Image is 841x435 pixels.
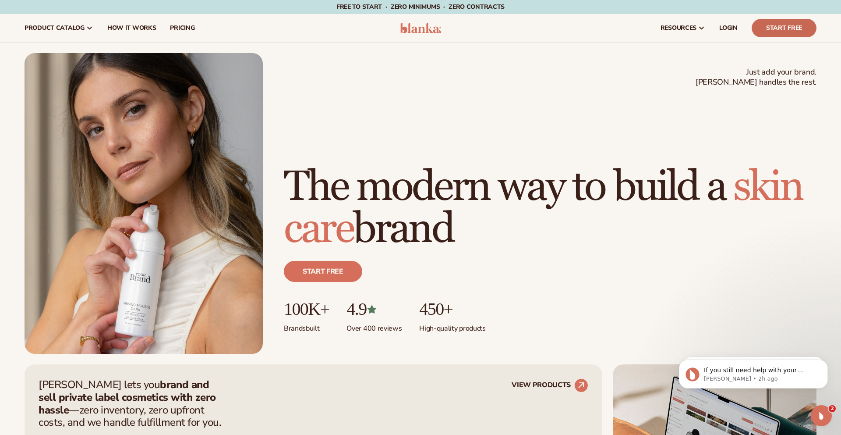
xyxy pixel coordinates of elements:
[829,405,836,412] span: 2
[419,319,485,333] p: High-quality products
[284,319,329,333] p: Brands built
[666,341,841,403] iframe: Intercom notifications message
[284,166,816,250] h1: The modern way to build a brand
[25,53,263,354] img: Female holding tanning mousse.
[712,14,745,42] a: LOGIN
[346,319,402,333] p: Over 400 reviews
[100,14,163,42] a: How It Works
[512,378,588,392] a: VIEW PRODUCTS
[400,23,442,33] img: logo
[661,25,696,32] span: resources
[752,19,816,37] a: Start Free
[696,67,816,88] span: Just add your brand. [PERSON_NAME] handles the rest.
[336,3,505,11] span: Free to start · ZERO minimums · ZERO contracts
[654,14,712,42] a: resources
[18,14,100,42] a: product catalog
[811,405,832,426] iframe: Intercom live chat
[107,25,156,32] span: How It Works
[170,25,194,32] span: pricing
[719,25,738,32] span: LOGIN
[163,14,201,42] a: pricing
[346,300,402,319] p: 4.9
[419,300,485,319] p: 450+
[284,300,329,319] p: 100K+
[39,378,216,417] strong: brand and sell private label cosmetics with zero hassle
[39,378,227,429] p: [PERSON_NAME] lets you —zero inventory, zero upfront costs, and we handle fulfillment for you.
[284,261,362,282] a: Start free
[284,161,802,255] span: skin care
[25,25,85,32] span: product catalog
